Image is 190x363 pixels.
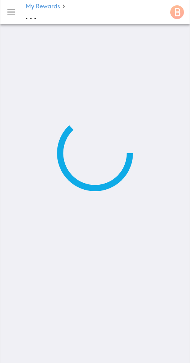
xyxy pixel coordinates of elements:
span: . [30,10,32,21]
span: . [34,10,36,21]
button: B [167,2,187,22]
span: B [174,6,181,19]
span: . [25,10,28,21]
a: My Rewards [25,3,60,10]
